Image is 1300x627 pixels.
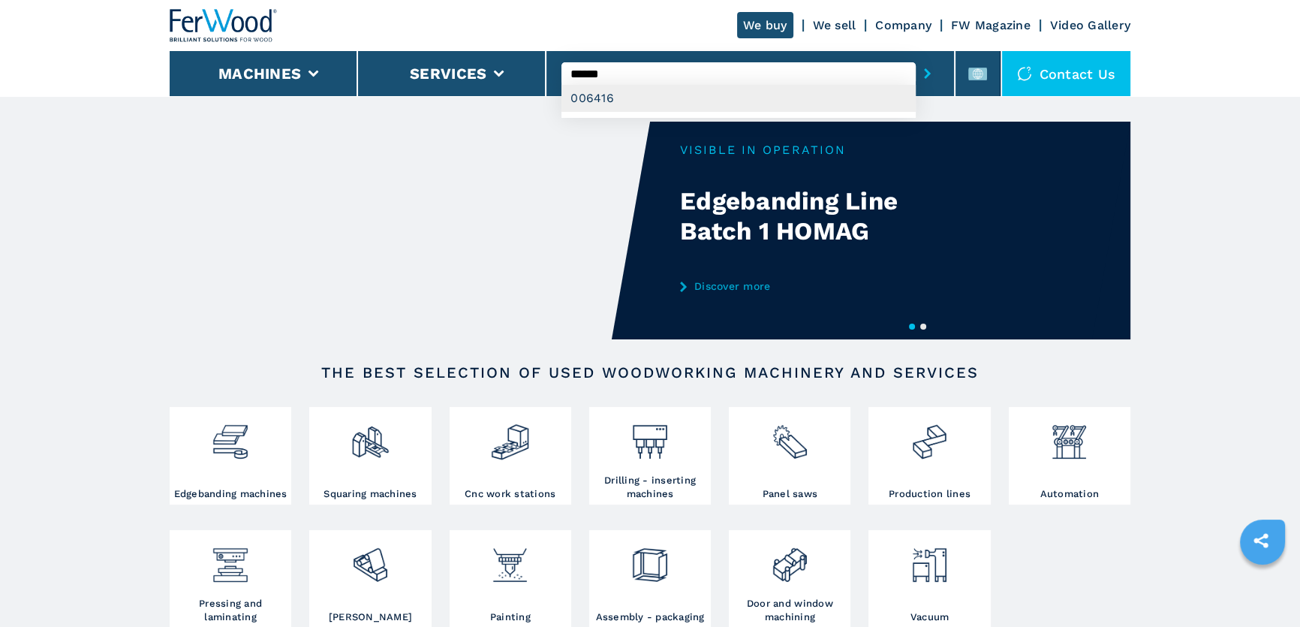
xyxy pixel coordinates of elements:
a: We sell [813,18,856,32]
img: automazione.png [1049,411,1089,462]
video: Your browser does not support the video tag. [170,122,650,339]
img: foratrici_inseritrici_2.png [630,411,670,462]
h3: Door and window machining [733,597,847,624]
button: 1 [909,324,915,330]
h2: The best selection of used woodworking machinery and services [218,363,1082,381]
a: FW Magazine [951,18,1031,32]
img: verniciatura_1.png [490,534,530,585]
a: Squaring machines [309,407,431,505]
img: centro_di_lavoro_cnc_2.png [490,411,530,462]
button: Services [410,65,486,83]
a: Discover more [680,280,974,292]
button: submit-button [916,56,939,91]
div: 006416 [561,85,915,112]
a: Edgebanding machines [170,407,291,505]
a: Cnc work stations [450,407,571,505]
h3: Pressing and laminating [173,597,287,624]
iframe: Chat [1236,559,1289,616]
button: 2 [920,324,926,330]
img: Ferwood [170,9,278,42]
h3: Panel saws [763,487,818,501]
img: lavorazione_porte_finestre_2.png [770,534,810,585]
a: Company [875,18,931,32]
h3: Cnc work stations [465,487,555,501]
a: Drilling - inserting machines [589,407,711,505]
h3: Squaring machines [323,487,417,501]
img: aspirazione_1.png [910,534,949,585]
img: bordatrici_1.png [210,411,250,462]
button: Machines [218,65,301,83]
h3: Assembly - packaging [595,610,704,624]
h3: Automation [1040,487,1100,501]
a: Video Gallery [1050,18,1130,32]
img: montaggio_imballaggio_2.png [630,534,670,585]
img: Contact us [1017,66,1032,81]
img: linee_di_produzione_2.png [910,411,949,462]
img: sezionatrici_2.png [770,411,810,462]
a: sharethis [1242,522,1280,559]
a: Production lines [868,407,990,505]
div: Contact us [1002,51,1131,96]
h3: Painting [490,610,531,624]
a: Automation [1009,407,1130,505]
a: Panel saws [729,407,850,505]
img: squadratrici_2.png [351,411,390,462]
img: levigatrici_2.png [351,534,390,585]
h3: Production lines [889,487,970,501]
h3: Vacuum [910,610,949,624]
h3: Drilling - inserting machines [593,474,707,501]
img: pressa-strettoia.png [210,534,250,585]
h3: Edgebanding machines [174,487,287,501]
a: We buy [737,12,793,38]
h3: [PERSON_NAME] [329,610,412,624]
